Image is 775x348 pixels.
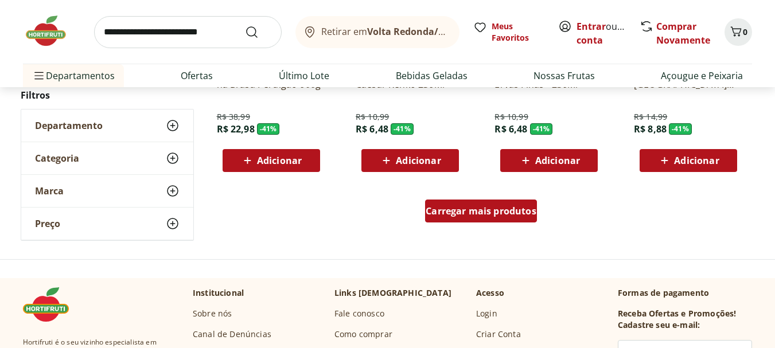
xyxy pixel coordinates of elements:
span: R$ 6,48 [494,123,527,135]
span: Departamentos [32,62,115,89]
span: R$ 10,99 [356,111,389,123]
span: R$ 22,98 [217,123,255,135]
span: Adicionar [257,156,302,165]
span: - 41 % [257,123,280,135]
p: Formas de pagamento [618,287,752,299]
button: Adicionar [500,149,598,172]
span: R$ 6,48 [356,123,388,135]
b: Volta Redonda/[GEOGRAPHIC_DATA] [367,25,533,38]
a: Carregar mais produtos [425,200,537,227]
a: Como comprar [334,329,392,340]
span: 0 [743,26,747,37]
button: Adicionar [640,149,737,172]
a: Açougue e Peixaria [661,69,743,83]
button: Menu [32,62,46,89]
p: Acesso [476,287,504,299]
a: Criar Conta [476,329,521,340]
button: Retirar emVolta Redonda/[GEOGRAPHIC_DATA] [295,16,459,48]
button: Adicionar [361,149,459,172]
button: Carrinho [725,18,752,46]
span: Departamento [35,120,103,131]
p: Links [DEMOGRAPHIC_DATA] [334,287,451,299]
span: Carregar mais produtos [426,206,536,216]
a: Criar conta [577,20,640,46]
a: Último Lote [279,69,329,83]
button: Departamento [21,110,193,142]
a: Meus Favoritos [473,21,544,44]
span: Adicionar [396,156,441,165]
button: Submit Search [245,25,272,39]
a: Nossas Frutas [533,69,595,83]
a: Canal de Denúncias [193,329,271,340]
span: - 41 % [669,123,692,135]
span: Preço [35,218,60,229]
a: Login [476,308,497,319]
a: Sobre nós [193,308,232,319]
button: Adicionar [223,149,320,172]
span: R$ 14,99 [634,111,667,123]
span: Marca [35,185,64,197]
a: Fale conosco [334,308,384,319]
h3: Receba Ofertas e Promoções! [618,308,736,319]
a: Bebidas Geladas [396,69,468,83]
span: R$ 10,99 [494,111,528,123]
span: R$ 38,99 [217,111,250,123]
input: search [94,16,282,48]
span: - 41 % [530,123,553,135]
a: Ofertas [181,69,213,83]
span: Categoria [35,153,79,164]
h2: Filtros [21,84,194,107]
img: Hortifruti [23,14,80,48]
span: Meus Favoritos [492,21,544,44]
span: Adicionar [535,156,580,165]
img: Hortifruti [23,287,80,322]
span: Adicionar [674,156,719,165]
span: Retirar em [321,26,448,37]
button: Preço [21,208,193,240]
a: Comprar Novamente [656,20,710,46]
p: Institucional [193,287,244,299]
button: Categoria [21,142,193,174]
h3: Cadastre seu e-mail: [618,319,700,331]
span: ou [577,19,628,47]
a: Entrar [577,20,606,33]
button: Marca [21,175,193,207]
span: R$ 8,88 [634,123,667,135]
span: - 41 % [391,123,414,135]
